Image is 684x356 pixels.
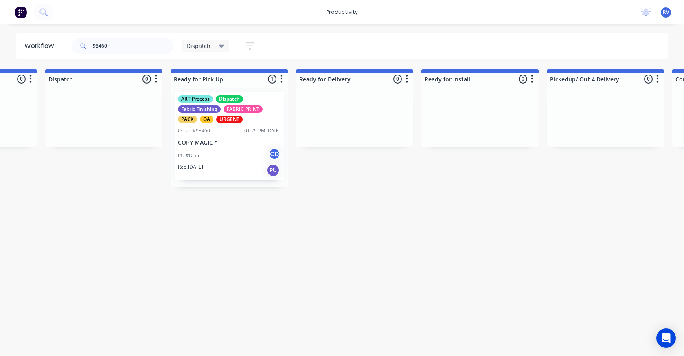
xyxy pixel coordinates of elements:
[216,95,243,103] div: Dispatch
[216,116,243,123] div: URGENT
[656,328,676,348] div: Open Intercom Messenger
[178,152,199,159] p: PO #Dino
[178,95,213,103] div: ART Process
[224,105,263,113] div: FABRIC PRINT
[178,127,210,134] div: Order #98460
[244,127,281,134] div: 01:29 PM [DATE]
[186,42,210,50] span: Dispatch
[24,41,58,51] div: Workflow
[267,164,280,177] div: PU
[15,6,27,18] img: Factory
[178,139,281,146] p: COPY MAGIC ^
[178,105,221,113] div: Fabric Finishing
[178,163,203,171] p: Req. [DATE]
[175,92,284,180] div: ART ProcessDispatchFabric FinishingFABRIC PRINTPACKQAURGENTOrder #9846001:29 PM [DATE]COPY MAGIC ...
[322,6,362,18] div: productivity
[200,116,213,123] div: QA
[178,116,197,123] div: PACK
[93,38,173,54] input: Search for orders...
[663,9,669,16] span: RV
[268,148,281,160] div: GD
